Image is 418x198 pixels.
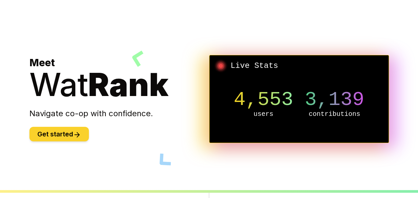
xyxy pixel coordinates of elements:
p: 3,139 [299,90,370,110]
p: 4,553 [228,90,299,110]
p: users [228,110,299,119]
a: Get started [29,131,89,138]
h2: Live Stats [215,61,383,71]
p: contributions [299,110,370,119]
span: Wat [29,65,88,104]
button: Get started [29,127,89,141]
p: Navigate co-op with confidence. [29,108,209,119]
span: Rank [88,65,169,104]
h1: Meet [29,57,209,100]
